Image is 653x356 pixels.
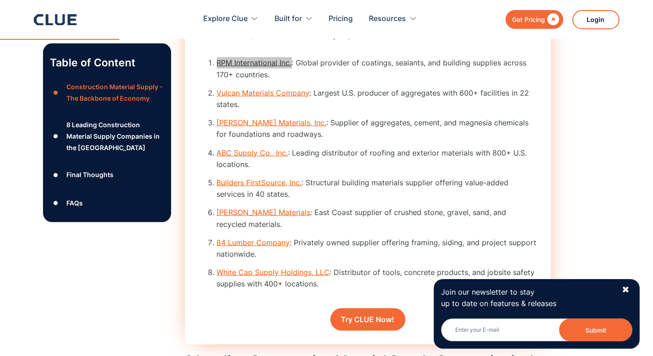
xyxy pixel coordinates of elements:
a: ABC Supply Co., Inc. [217,148,288,157]
li: : Distributor of tools, concrete products, and jobsite safety supplies with 400+ locations. [217,267,537,290]
div: Final Thoughts [66,169,113,180]
li: : East Coast supplier of crushed stone, gravel, sand, and recycled materials. [217,207,537,230]
li: : Leading distributor of roofing and exterior materials with 800+ U.S. locations. [217,147,537,170]
div:  [545,14,560,25]
div: Explore Clue [203,5,248,33]
a: Login [572,10,620,29]
div: Built for [275,5,302,33]
a: ●8 Leading Construction Material Supply Companies in the [GEOGRAPHIC_DATA] [50,119,164,154]
a: [PERSON_NAME] Materials [217,208,311,217]
div: Resources [369,5,406,33]
a: Pricing [329,5,353,33]
a: ●Construction Material Supply - The Backbone of Economy [50,81,164,104]
li: : Largest U.S. producer of aggregates with 600+ facilities in 22 states. [217,87,537,110]
div: FAQs [66,197,83,209]
div: ● [50,168,61,182]
a: RPM International Inc. [217,58,292,67]
a: [PERSON_NAME] Materials, Inc. [217,118,327,127]
li: : Structural building materials supplier offering value-added services in 40 states. [217,177,537,200]
li: : Privately owned supplier offering framing, siding, and project support nationwide. [217,237,537,260]
div: Construction Material Supply - The Backbone of Economy [66,81,163,104]
div: ● [50,86,61,100]
div: ● [50,196,61,210]
div: ✖ [622,284,630,296]
div: Get Pricing [513,14,545,25]
button: Submit [559,318,632,341]
a: Try CLUE Now! [330,308,405,331]
a: Vulcan Materials Company [217,88,310,97]
p: Table of Content [50,55,164,70]
div: 8 Leading Construction Material Supply Companies in the [GEOGRAPHIC_DATA] [66,119,163,154]
div: Resources [369,5,417,33]
a: Builders FirstSource, Inc. [217,178,302,187]
a: 84 Lumber Company [217,238,290,247]
a: ●FAQs [50,196,164,210]
p: Join our newsletter to stay up to date on features & releases [441,286,613,309]
li: : Global provider of coatings, sealants, and building supplies across 170+ countries. [217,57,537,80]
div: Explore Clue [203,5,259,33]
a: Get Pricing [506,10,563,29]
a: ●Final Thoughts [50,168,164,182]
div: Built for [275,5,313,33]
a: White Cap Supply Holdings, LLC [217,268,330,277]
div: ● [50,129,61,143]
input: Enter your E-mail [441,318,632,341]
li: : Supplier of aggregates, cement, and magnesia chemicals for foundations and roadways. [217,117,537,140]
